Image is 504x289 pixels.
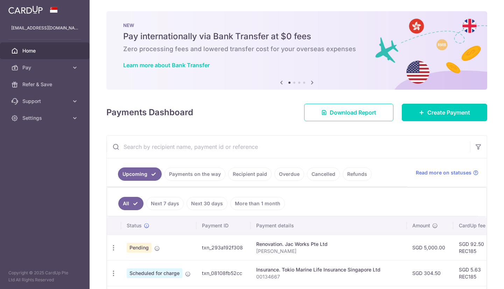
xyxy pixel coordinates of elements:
span: Settings [22,115,69,122]
h4: Payments Dashboard [106,106,193,119]
td: txn_293a192f308 [196,235,251,260]
a: Payments on the way [164,167,225,181]
td: SGD 304.50 [407,260,453,286]
p: [EMAIL_ADDRESS][DOMAIN_NAME] [11,25,78,32]
span: Support [22,98,69,105]
a: Next 7 days [146,197,184,210]
a: Read more on statuses [416,169,478,176]
a: All [118,197,143,210]
img: Bank transfer banner [106,11,487,90]
span: Home [22,47,69,54]
span: Amount [412,222,430,229]
span: Pay [22,64,69,71]
a: Create Payment [402,104,487,121]
h6: Zero processing fees and lowered transfer cost for your overseas expenses [123,45,470,53]
a: Recipient paid [228,167,272,181]
a: Learn more about Bank Transfer [123,62,210,69]
p: NEW [123,22,470,28]
span: Download Report [330,108,376,117]
th: Payment details [251,216,407,235]
a: Cancelled [307,167,340,181]
span: Read more on statuses [416,169,471,176]
td: SGD 5,000.00 [407,235,453,260]
div: Renovation. Jac Works Pte Ltd [256,241,401,248]
a: Upcoming [118,167,162,181]
span: Scheduled for charge [127,268,182,278]
th: Payment ID [196,216,251,235]
a: Overdue [274,167,304,181]
span: Create Payment [427,108,470,117]
span: Pending [127,243,152,253]
p: [PERSON_NAME] [256,248,401,255]
p: 00134667 [256,273,401,280]
span: Status [127,222,142,229]
div: Insurance. Tokio Marine Life Insurance Singapore Ltd [256,266,401,273]
a: Refunds [343,167,372,181]
input: Search by recipient name, payment id or reference [107,136,470,158]
a: Next 30 days [187,197,227,210]
a: More than 1 month [230,197,285,210]
span: Refer & Save [22,81,69,88]
a: Download Report [304,104,393,121]
td: SGD 5.63 REC185 [453,260,499,286]
img: CardUp [8,6,43,14]
span: CardUp fee [459,222,485,229]
td: txn_08108fb52cc [196,260,251,286]
h5: Pay internationally via Bank Transfer at $0 fees [123,31,470,42]
td: SGD 92.50 REC185 [453,235,499,260]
